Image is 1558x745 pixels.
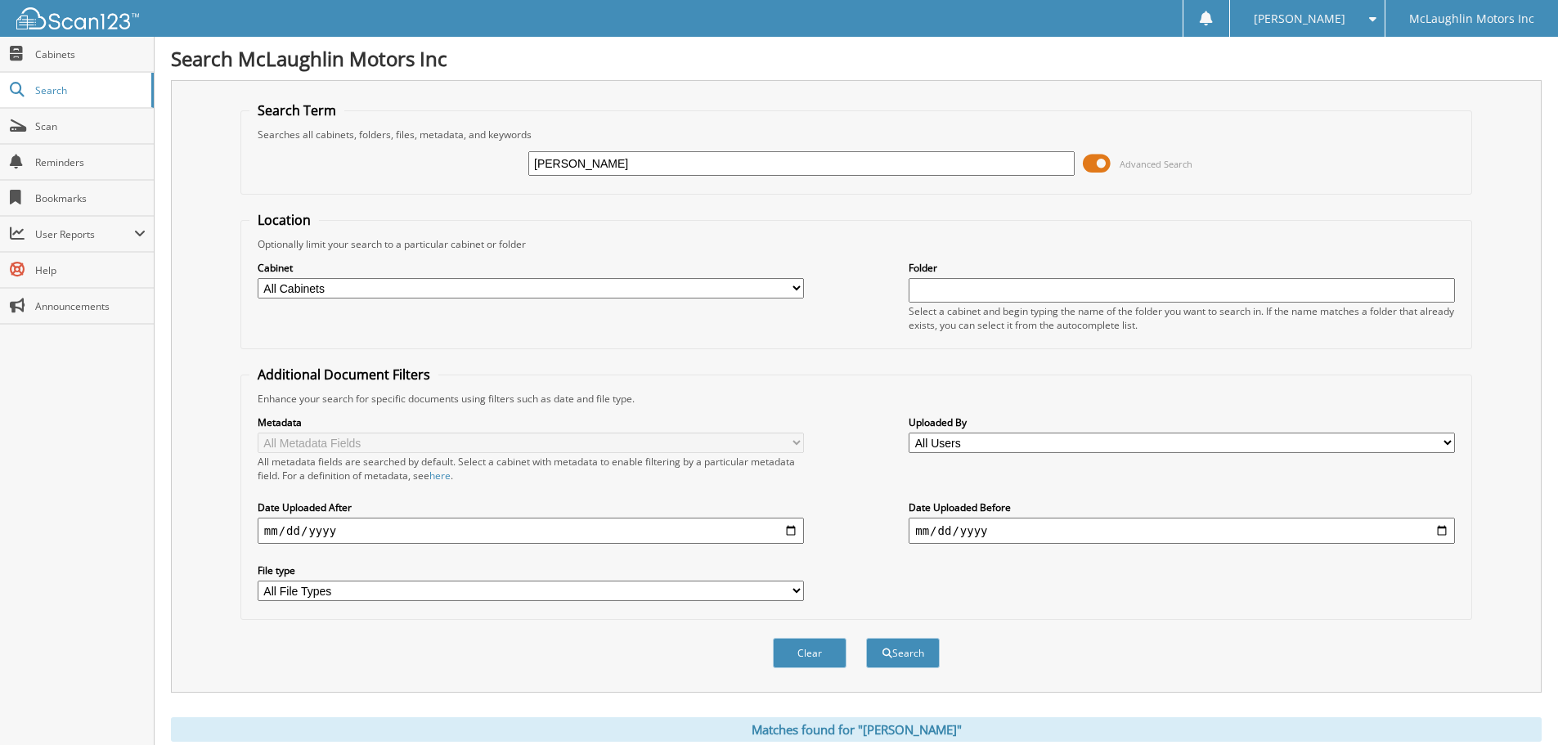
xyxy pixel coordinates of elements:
[35,263,146,277] span: Help
[258,500,804,514] label: Date Uploaded After
[1120,158,1192,170] span: Advanced Search
[258,415,804,429] label: Metadata
[1254,14,1345,24] span: [PERSON_NAME]
[909,500,1455,514] label: Date Uploaded Before
[35,119,146,133] span: Scan
[429,469,451,482] a: here
[909,415,1455,429] label: Uploaded By
[249,101,344,119] legend: Search Term
[171,45,1542,72] h1: Search McLaughlin Motors Inc
[258,563,804,577] label: File type
[909,518,1455,544] input: end
[258,455,804,482] div: All metadata fields are searched by default. Select a cabinet with metadata to enable filtering b...
[35,155,146,169] span: Reminders
[866,638,940,668] button: Search
[35,299,146,313] span: Announcements
[909,261,1455,275] label: Folder
[35,227,134,241] span: User Reports
[258,518,804,544] input: start
[35,83,143,97] span: Search
[171,717,1542,742] div: Matches found for "[PERSON_NAME]"
[773,638,846,668] button: Clear
[35,47,146,61] span: Cabinets
[249,211,319,229] legend: Location
[909,304,1455,332] div: Select a cabinet and begin typing the name of the folder you want to search in. If the name match...
[1409,14,1534,24] span: McLaughlin Motors Inc
[249,392,1463,406] div: Enhance your search for specific documents using filters such as date and file type.
[1476,666,1558,745] iframe: Chat Widget
[35,191,146,205] span: Bookmarks
[258,261,804,275] label: Cabinet
[249,366,438,384] legend: Additional Document Filters
[249,128,1463,141] div: Searches all cabinets, folders, files, metadata, and keywords
[249,237,1463,251] div: Optionally limit your search to a particular cabinet or folder
[16,7,139,29] img: scan123-logo-white.svg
